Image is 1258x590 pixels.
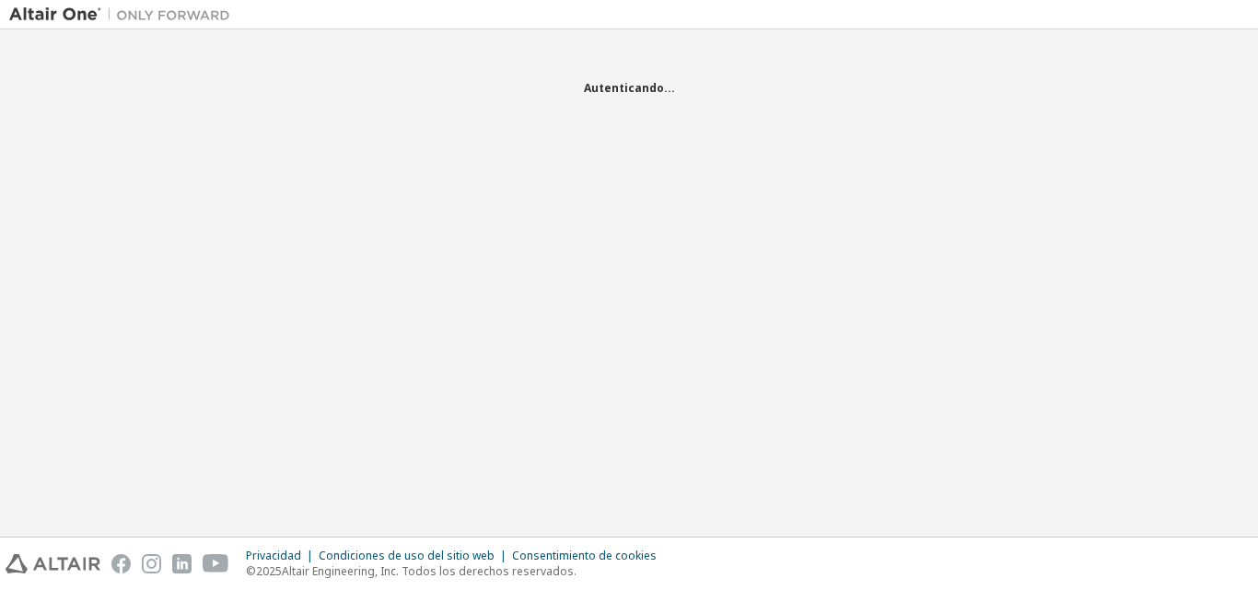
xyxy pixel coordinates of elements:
img: altair_logo.svg [6,554,100,573]
font: Consentimiento de cookies [512,548,657,563]
font: Autenticando... [584,80,675,96]
font: Privacidad [246,548,301,563]
img: linkedin.svg [172,554,192,573]
font: Condiciones de uso del sitio web [319,548,495,563]
img: youtube.svg [203,554,229,573]
img: facebook.svg [111,554,131,573]
img: instagram.svg [142,554,161,573]
font: Altair Engineering, Inc. Todos los derechos reservados. [282,563,577,579]
font: 2025 [256,563,282,579]
img: Altair Uno [9,6,239,24]
font: © [246,563,256,579]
